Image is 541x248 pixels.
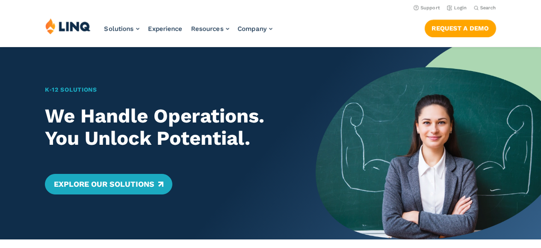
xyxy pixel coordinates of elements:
a: Resources [191,25,229,33]
a: Solutions [104,25,139,33]
a: Support [414,5,440,11]
a: Request a Demo [425,20,496,37]
nav: Button Navigation [425,18,496,37]
a: Company [238,25,272,33]
a: Explore Our Solutions [45,174,172,194]
h2: We Handle Operations. You Unlock Potential. [45,105,293,150]
h1: K‑12 Solutions [45,85,293,94]
img: Home Banner [316,47,541,239]
span: Resources [191,25,224,33]
span: Search [480,5,496,11]
img: LINQ | K‑12 Software [45,18,91,34]
span: Solutions [104,25,134,33]
button: Open Search Bar [474,5,496,11]
a: Experience [148,25,183,33]
a: Login [447,5,467,11]
span: Company [238,25,267,33]
nav: Primary Navigation [104,18,272,46]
